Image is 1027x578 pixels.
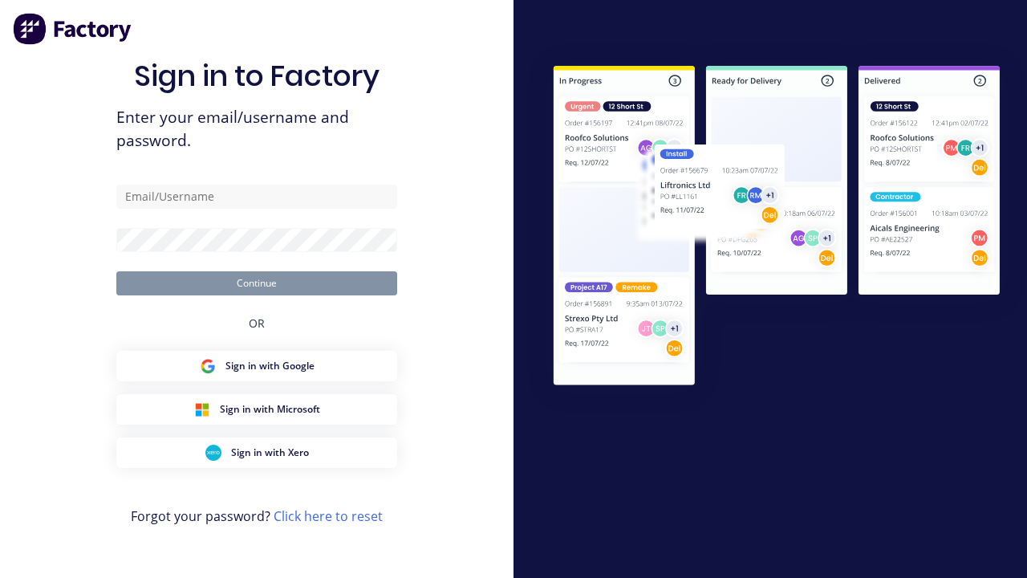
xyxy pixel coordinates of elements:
button: Google Sign inSign in with Google [116,351,397,381]
span: Sign in with Google [225,359,315,373]
span: Forgot your password? [131,507,383,526]
button: Microsoft Sign inSign in with Microsoft [116,394,397,425]
img: Factory [13,13,133,45]
img: Xero Sign in [205,445,221,461]
div: OR [249,295,265,351]
button: Xero Sign inSign in with Xero [116,438,397,468]
a: Click here to reset [274,507,383,525]
img: Google Sign in [200,358,216,374]
img: Microsoft Sign in [194,401,210,417]
img: Sign in [526,41,1027,414]
span: Sign in with Xero [231,446,309,460]
button: Continue [116,271,397,295]
span: Enter your email/username and password. [116,106,397,153]
span: Sign in with Microsoft [220,402,320,417]
h1: Sign in to Factory [134,59,380,93]
input: Email/Username [116,185,397,209]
